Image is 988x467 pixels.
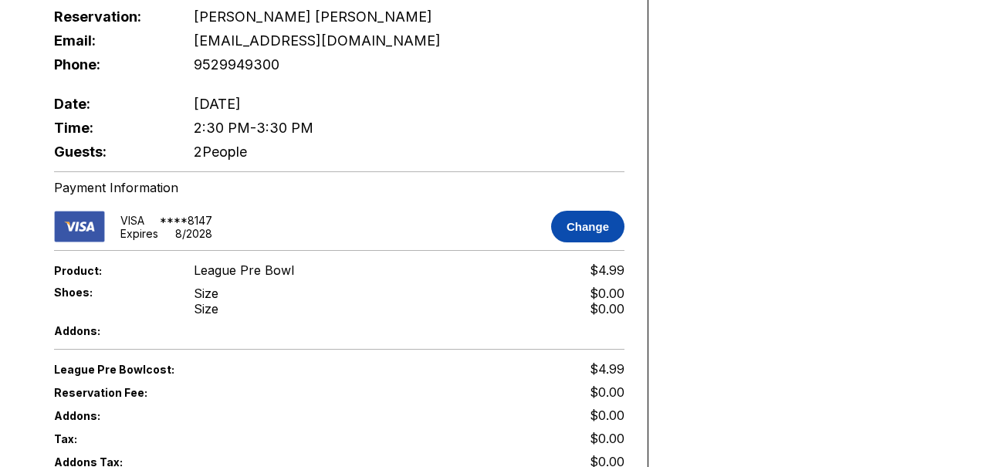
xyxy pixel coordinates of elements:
img: card [54,211,105,242]
span: $0.00 [590,408,624,423]
span: $0.00 [590,384,624,400]
button: Change [551,211,624,242]
span: 9529949300 [194,56,279,73]
span: [EMAIL_ADDRESS][DOMAIN_NAME] [194,32,441,49]
span: Product: [54,264,168,277]
div: Payment Information [54,180,624,195]
span: Reservation Fee: [54,386,340,399]
span: Email: [54,32,168,49]
span: League Pre Bowl [194,262,294,278]
span: Addons: [54,324,168,337]
div: $0.00 [590,301,624,316]
span: Guests: [54,144,168,160]
span: $0.00 [590,431,624,446]
span: Date: [54,96,168,112]
div: Size [194,301,218,316]
span: Shoes: [54,286,168,299]
span: Tax: [54,432,168,445]
div: Size [194,286,218,301]
span: League Pre Bowl cost: [54,363,340,376]
div: VISA [120,214,144,227]
span: [PERSON_NAME] [PERSON_NAME] [194,8,432,25]
span: [DATE] [194,96,241,112]
span: 2 People [194,144,247,160]
div: Expires [120,227,158,240]
span: Reservation: [54,8,168,25]
span: Addons: [54,409,168,422]
div: 8 / 2028 [175,227,212,240]
span: Phone: [54,56,168,73]
span: $4.99 [590,361,624,377]
span: $4.99 [590,262,624,278]
span: 2:30 PM - 3:30 PM [194,120,313,136]
span: Time: [54,120,168,136]
div: $0.00 [590,286,624,301]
